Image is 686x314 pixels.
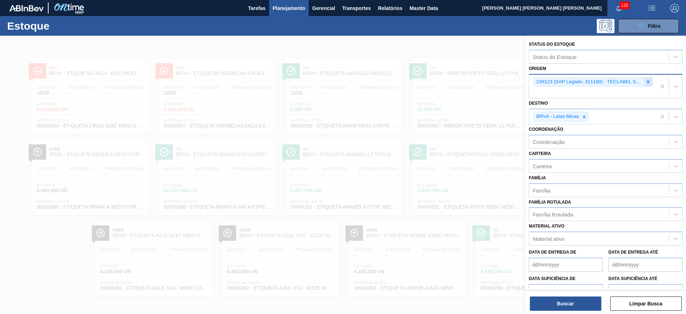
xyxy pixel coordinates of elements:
[529,42,575,47] label: Status do Estoque
[597,19,615,33] div: Pogramando: nenhum usuário selecionado
[9,5,44,11] img: TNhmsLtSVTkK8tSr43FrP2fwEKptu5GPRR3wAAAABJRU5ErkJggg==
[529,284,603,298] input: dd/mm/yyyy
[534,112,580,121] div: BRV4 - Latas Minas
[529,200,571,205] label: Família Rotulada
[533,54,577,60] div: Status do Estoque
[608,258,682,272] input: dd/mm/yyyy
[647,4,656,13] img: userActions
[529,151,551,156] label: Carteira
[248,4,265,13] span: Tarefas
[342,4,371,13] span: Transportes
[608,284,682,298] input: dd/mm/yyyy
[529,66,546,71] label: Origem
[618,19,679,33] button: Filtro
[529,127,563,132] label: Coordenação
[608,250,658,255] label: Data de Entrega até
[529,276,576,281] label: Data suficiência de
[648,23,661,29] span: Filtro
[529,175,546,180] label: Família
[607,3,630,13] button: Notificações
[378,4,402,13] span: Relatórios
[533,187,550,193] div: Família
[529,250,576,255] label: Data de Entrega de
[534,78,644,86] div: 239123 (SAP Legado: 311180) - TECLABEL SOLUCOES INDUSTRIAIS LTDA
[529,224,565,229] label: Material ativo
[533,211,573,218] div: Família Rotulada
[620,1,630,9] span: 133
[273,4,305,13] span: Planejamento
[7,22,114,30] h1: Estoque
[312,4,335,13] span: Gerencial
[409,4,438,13] span: Master Data
[529,101,548,106] label: Destino
[529,258,603,272] input: dd/mm/yyyy
[533,139,565,145] div: Coordenação
[533,163,552,169] div: Carteira
[608,276,657,281] label: Data suficiência até
[670,4,679,13] img: Logout
[533,236,565,242] div: Material ativo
